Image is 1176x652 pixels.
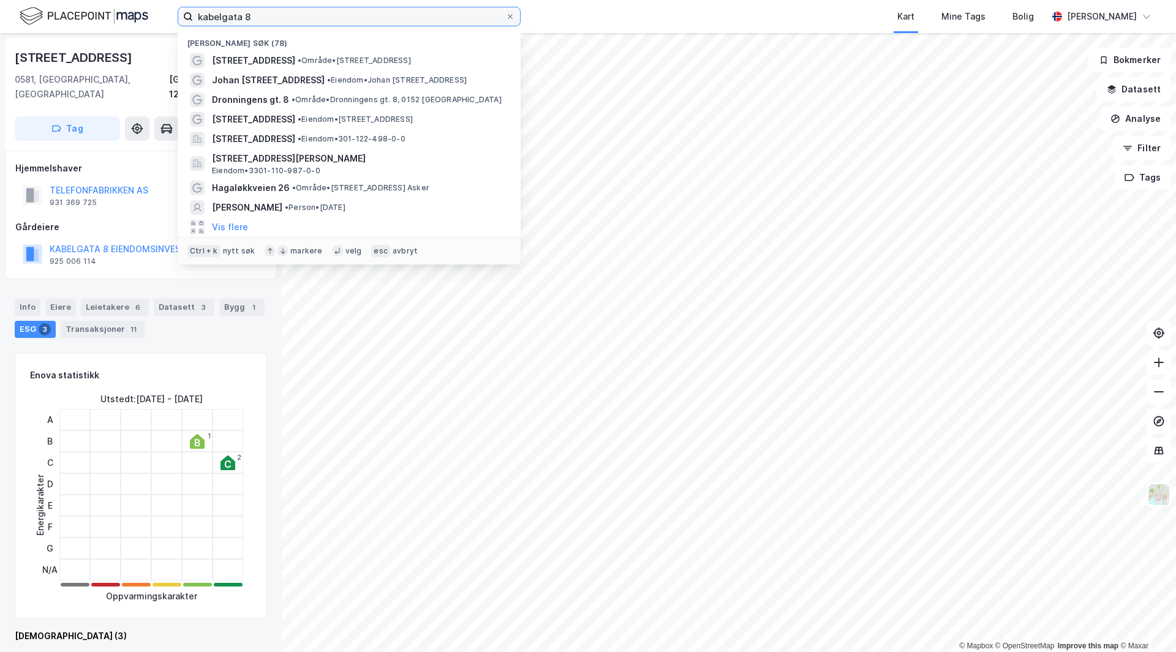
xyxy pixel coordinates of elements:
[285,203,345,212] span: Person • [DATE]
[1147,483,1170,506] img: Z
[15,220,266,234] div: Gårdeiere
[212,166,320,176] span: Eiendom • 3301-110-987-0-0
[208,432,211,440] div: 1
[1112,136,1171,160] button: Filter
[61,321,145,338] div: Transaksjoner
[959,642,993,650] a: Mapbox
[106,589,197,604] div: Oppvarmingskarakter
[15,116,120,141] button: Tag
[187,245,221,257] div: Ctrl + k
[298,56,301,65] span: •
[212,92,289,107] span: Dronningens gt. 8
[247,301,260,313] div: 1
[327,75,331,84] span: •
[292,183,429,193] span: Område • [STREET_ADDRESS] Asker
[212,200,282,215] span: [PERSON_NAME]
[345,246,362,256] div: velg
[212,151,506,166] span: [STREET_ADDRESS][PERSON_NAME]
[1096,77,1171,102] button: Datasett
[212,53,295,68] span: [STREET_ADDRESS]
[292,183,296,192] span: •
[1058,642,1118,650] a: Improve this map
[15,629,267,643] div: [DEMOGRAPHIC_DATA] (3)
[1012,9,1034,24] div: Bolig
[327,75,467,85] span: Eiendom • Johan [STREET_ADDRESS]
[100,392,203,407] div: Utstedt : [DATE] - [DATE]
[1067,9,1137,24] div: [PERSON_NAME]
[298,134,301,143] span: •
[212,132,295,146] span: [STREET_ADDRESS]
[15,72,169,102] div: 0581, [GEOGRAPHIC_DATA], [GEOGRAPHIC_DATA]
[219,299,265,316] div: Bygg
[1100,107,1171,131] button: Analyse
[897,9,914,24] div: Kart
[212,220,248,234] button: Vis flere
[371,245,390,257] div: esc
[15,161,266,176] div: Hjemmelshaver
[42,516,58,538] div: F
[42,430,58,452] div: B
[45,299,76,316] div: Eiere
[169,72,267,102] div: [GEOGRAPHIC_DATA], 122/498
[50,198,97,208] div: 931 369 725
[212,181,290,195] span: Hagaløkkveien 26
[298,114,301,124] span: •
[33,474,48,536] div: Energikarakter
[15,48,135,67] div: [STREET_ADDRESS]
[223,246,255,256] div: nytt søk
[15,321,56,338] div: ESG
[298,56,411,66] span: Område • [STREET_ADDRESS]
[42,538,58,559] div: G
[42,409,58,430] div: A
[178,29,521,51] div: [PERSON_NAME] søk (78)
[81,299,149,316] div: Leietakere
[193,7,505,26] input: Søk på adresse, matrikkel, gårdeiere, leietakere eller personer
[39,323,51,335] div: 3
[127,323,140,335] div: 11
[298,134,405,144] span: Eiendom • 301-122-498-0-0
[212,73,325,88] span: Johan [STREET_ADDRESS]
[42,473,58,495] div: D
[42,452,58,473] div: C
[1115,593,1176,652] iframe: Chat Widget
[42,559,58,580] div: N/A
[197,301,209,313] div: 3
[292,95,295,104] span: •
[15,299,40,316] div: Info
[393,246,418,256] div: avbryt
[290,246,322,256] div: markere
[285,203,288,212] span: •
[132,301,144,313] div: 6
[212,112,295,127] span: [STREET_ADDRESS]
[941,9,986,24] div: Mine Tags
[995,642,1055,650] a: OpenStreetMap
[237,454,241,461] div: 2
[292,95,502,105] span: Område • Dronningens gt. 8, 0152 [GEOGRAPHIC_DATA]
[20,6,148,27] img: logo.f888ab2527a4732fd821a326f86c7f29.svg
[154,299,214,316] div: Datasett
[298,114,413,124] span: Eiendom • [STREET_ADDRESS]
[42,495,58,516] div: E
[30,368,99,383] div: Enova statistikk
[50,257,96,266] div: 925 006 114
[1088,48,1171,72] button: Bokmerker
[1114,165,1171,190] button: Tags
